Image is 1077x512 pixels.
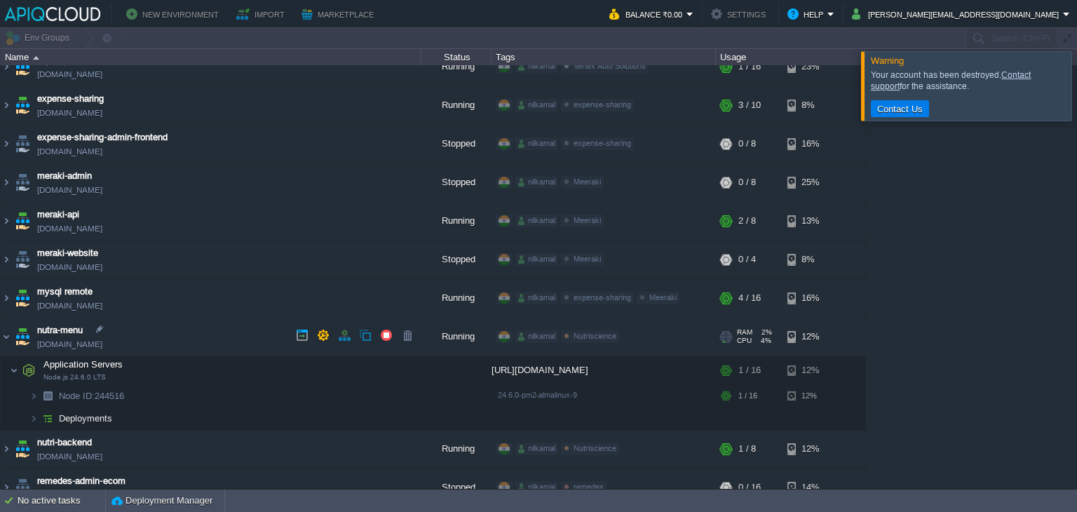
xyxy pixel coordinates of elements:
div: 0 / 16 [738,469,761,506]
span: 244516 [57,390,126,402]
span: Node ID: [59,391,95,401]
button: [PERSON_NAME][EMAIL_ADDRESS][DOMAIN_NAME] [852,6,1063,22]
span: meraki-admin [37,169,92,183]
a: meraki-api [37,208,79,222]
div: Stopped [421,241,492,278]
div: nilkamal [515,292,558,304]
a: nutra-menu [37,323,83,337]
span: remedes [574,483,604,491]
img: AMDAwAAAACH5BAEAAAAALAAAAAABAAEAAAICRAEAOw== [33,56,39,60]
div: nilkamal [515,481,558,494]
div: 23% [787,48,833,86]
div: 8% [787,86,833,124]
button: Marketplace [302,6,378,22]
a: Deployments [57,412,114,424]
div: nilkamal [515,253,558,266]
div: 3 / 10 [738,86,761,124]
div: 0 / 4 [738,241,756,278]
a: [DOMAIN_NAME] [37,67,102,81]
div: Status [422,49,491,65]
div: Running [421,430,492,468]
div: Running [421,279,492,317]
div: Running [421,202,492,240]
a: [DOMAIN_NAME] [37,337,102,351]
img: AMDAwAAAACH5BAEAAAAALAAAAAABAAEAAAICRAEAOw== [19,356,39,384]
img: AMDAwAAAACH5BAEAAAAALAAAAAABAAEAAAICRAEAOw== [29,385,38,407]
span: Meeraki [574,255,601,263]
div: 0 / 8 [738,125,756,163]
img: AMDAwAAAACH5BAEAAAAALAAAAAABAAEAAAICRAEAOw== [38,385,57,407]
span: [DOMAIN_NAME] [37,299,102,313]
a: Application ServersNode.js 24.6.0 LTS [42,359,125,370]
img: AMDAwAAAACH5BAEAAAAALAAAAAABAAEAAAICRAEAOw== [1,48,12,86]
img: AMDAwAAAACH5BAEAAAAALAAAAAABAAEAAAICRAEAOw== [1,163,12,201]
div: 12% [787,318,833,356]
img: AMDAwAAAACH5BAEAAAAALAAAAAABAAEAAAICRAEAOw== [13,430,32,468]
button: Deployment Manager [111,494,212,508]
div: Tags [492,49,715,65]
a: mysql remote [37,285,93,299]
img: AMDAwAAAACH5BAEAAAAALAAAAAABAAEAAAICRAEAOw== [13,163,32,201]
span: Warning [871,55,904,66]
button: Settings [711,6,770,22]
a: meraki-website [37,246,98,260]
div: 13% [787,202,833,240]
button: New Environment [126,6,223,22]
div: Running [421,318,492,356]
span: expense-sharing [574,139,631,147]
div: 1 / 16 [738,356,761,384]
a: [DOMAIN_NAME] [37,222,102,236]
div: Running [421,86,492,124]
div: 1 / 16 [738,385,757,407]
div: Usage [717,49,865,65]
img: AMDAwAAAACH5BAEAAAAALAAAAAABAAEAAAICRAEAOw== [13,48,32,86]
img: AMDAwAAAACH5BAEAAAAALAAAAAABAAEAAAICRAEAOw== [13,241,32,278]
img: AMDAwAAAACH5BAEAAAAALAAAAAABAAEAAAICRAEAOw== [1,430,12,468]
img: AMDAwAAAACH5BAEAAAAALAAAAAABAAEAAAICRAEAOw== [29,407,38,429]
a: nutri-backend [37,436,92,450]
span: Node.js 24.6.0 LTS [43,373,106,382]
a: expense-sharing [37,92,104,106]
span: CPU [737,337,752,345]
img: AMDAwAAAACH5BAEAAAAALAAAAAABAAEAAAICRAEAOw== [1,469,12,506]
img: AMDAwAAAACH5BAEAAAAALAAAAAABAAEAAAICRAEAOw== [1,86,12,124]
a: Node ID:244516 [57,390,126,402]
div: [URL][DOMAIN_NAME] [492,356,716,384]
div: 12% [787,356,833,384]
span: Nutriscience [574,444,616,452]
div: Running [421,48,492,86]
div: Stopped [421,469,492,506]
div: nilkamal [515,60,558,73]
div: 16% [787,125,833,163]
a: remedes-admin-ecom [37,474,126,488]
div: nilkamal [515,330,558,343]
a: [DOMAIN_NAME] [37,144,102,159]
button: Import [236,6,289,22]
div: 14% [787,469,833,506]
div: No active tasks [18,490,105,512]
span: 4% [757,337,771,345]
div: 16% [787,279,833,317]
img: APIQCloud [5,7,100,21]
div: nilkamal [515,443,558,455]
a: [DOMAIN_NAME] [37,450,102,464]
a: [DOMAIN_NAME] [37,183,102,197]
a: [DOMAIN_NAME] [37,106,102,120]
div: 4 / 16 [738,279,761,317]
img: AMDAwAAAACH5BAEAAAAALAAAAAABAAEAAAICRAEAOw== [1,279,12,317]
img: AMDAwAAAACH5BAEAAAAALAAAAAABAAEAAAICRAEAOw== [13,125,32,163]
a: [DOMAIN_NAME] [37,260,102,274]
div: 1 / 8 [738,430,756,468]
img: AMDAwAAAACH5BAEAAAAALAAAAAABAAEAAAICRAEAOw== [1,125,12,163]
img: AMDAwAAAACH5BAEAAAAALAAAAAABAAEAAAICRAEAOw== [1,241,12,278]
div: 0 / 8 [738,163,756,201]
img: AMDAwAAAACH5BAEAAAAALAAAAAABAAEAAAICRAEAOw== [38,407,57,429]
a: expense-sharing-admin-frontend [37,130,168,144]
